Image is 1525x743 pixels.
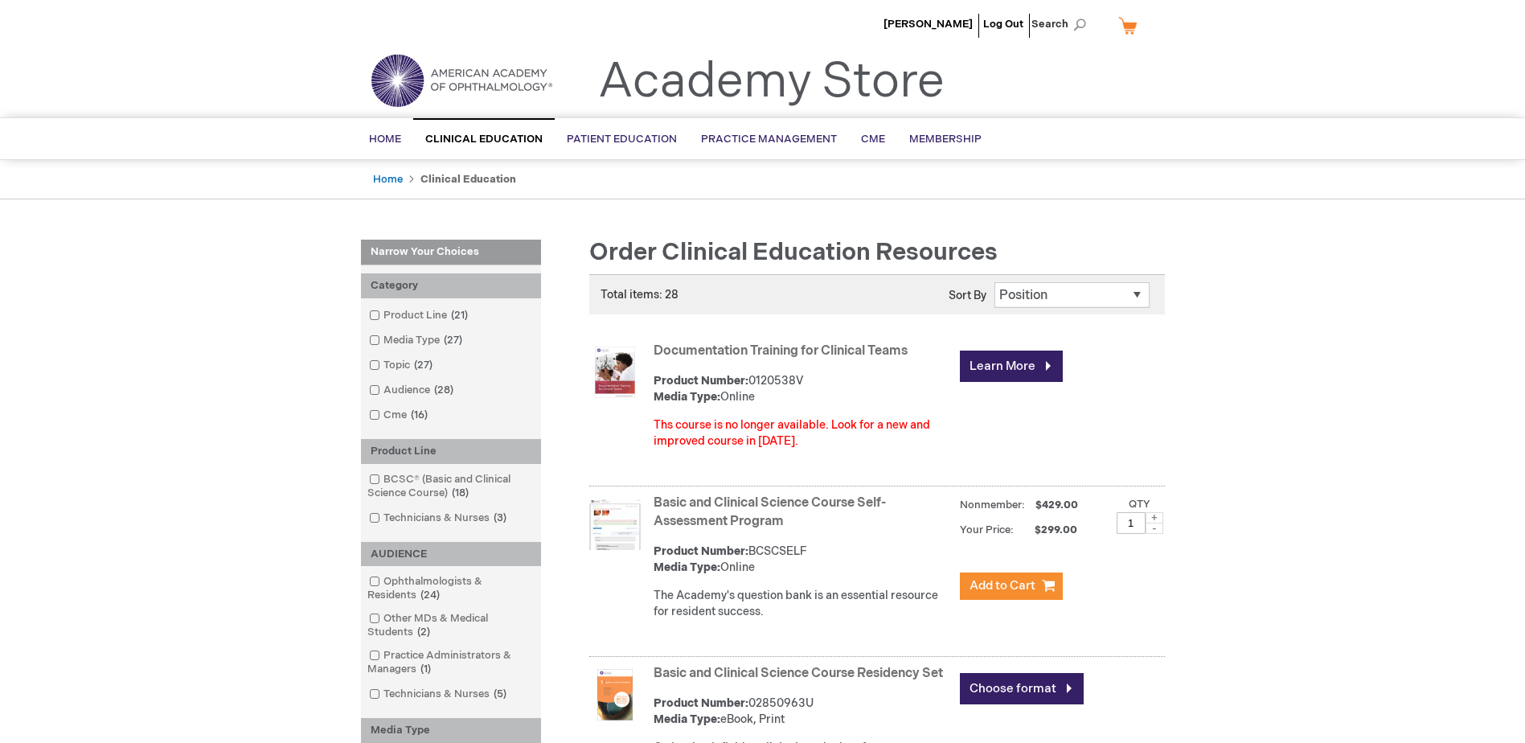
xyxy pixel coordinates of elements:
[960,495,1025,515] strong: Nonmember:
[365,308,474,323] a: Product Line21
[1031,8,1093,40] span: Search
[589,499,641,550] img: Basic and Clinical Science Course Self-Assessment Program
[654,560,720,574] strong: Media Type:
[365,648,537,677] a: Practice Administrators & Managers1
[373,173,403,186] a: Home
[440,334,466,347] span: 27
[567,133,677,146] span: Patient Education
[654,588,952,620] div: The Academy's question bank is an essential resource for resident success.
[361,542,541,567] div: AUDIENCE
[365,574,537,603] a: Ophthalmologists & Residents24
[861,133,885,146] span: CME
[654,696,952,728] div: 02850963U eBook, Print
[654,544,748,558] strong: Product Number:
[598,53,945,111] a: Academy Store
[654,343,908,359] a: Documentation Training for Clinical Teams
[949,289,986,302] label: Sort By
[589,669,641,720] img: Basic and Clinical Science Course Residency Set
[420,173,516,186] strong: Clinical Education
[983,18,1023,31] a: Log Out
[365,687,513,702] a: Technicians & Nurses5
[1016,523,1080,536] span: $299.00
[447,309,472,322] span: 21
[960,351,1063,382] a: Learn More
[365,611,537,640] a: Other MDs & Medical Students2
[365,333,469,348] a: Media Type27
[1117,512,1146,534] input: Qty
[361,273,541,298] div: Category
[407,408,432,421] span: 16
[1033,499,1080,511] span: $429.00
[654,712,720,726] strong: Media Type:
[365,358,439,373] a: Topic27
[601,288,678,302] span: Total items: 28
[410,359,437,371] span: 27
[960,523,1014,536] strong: Your Price:
[909,133,982,146] span: Membership
[701,133,837,146] span: Practice Management
[654,373,952,405] div: 0120538V Online
[654,374,748,388] strong: Product Number:
[1129,498,1150,511] label: Qty
[448,486,473,499] span: 18
[654,390,720,404] strong: Media Type:
[654,495,886,529] a: Basic and Clinical Science Course Self-Assessment Program
[425,133,543,146] span: Clinical Education
[361,240,541,265] strong: Narrow Your Choices
[960,673,1084,704] a: Choose format
[960,573,1063,600] button: Add to Cart
[589,347,641,398] img: Documentation Training for Clinical Teams
[365,511,513,526] a: Technicians & Nurses3
[654,666,943,681] a: Basic and Clinical Science Course Residency Set
[369,133,401,146] span: Home
[490,511,510,524] span: 3
[416,663,435,675] span: 1
[654,696,748,710] strong: Product Number:
[365,472,537,501] a: BCSC® (Basic and Clinical Science Course)18
[365,383,460,398] a: Audience28
[361,439,541,464] div: Product Line
[430,384,457,396] span: 28
[589,238,998,267] span: Order Clinical Education Resources
[970,578,1035,593] span: Add to Cart
[365,408,434,423] a: Cme16
[413,626,434,638] span: 2
[883,18,973,31] a: [PERSON_NAME]
[490,688,510,700] span: 5
[416,589,444,601] span: 24
[654,544,952,576] div: BCSCSELF Online
[361,718,541,743] div: Media Type
[654,418,930,448] font: Ths course is no longer available. Look for a new and improved course in [DATE].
